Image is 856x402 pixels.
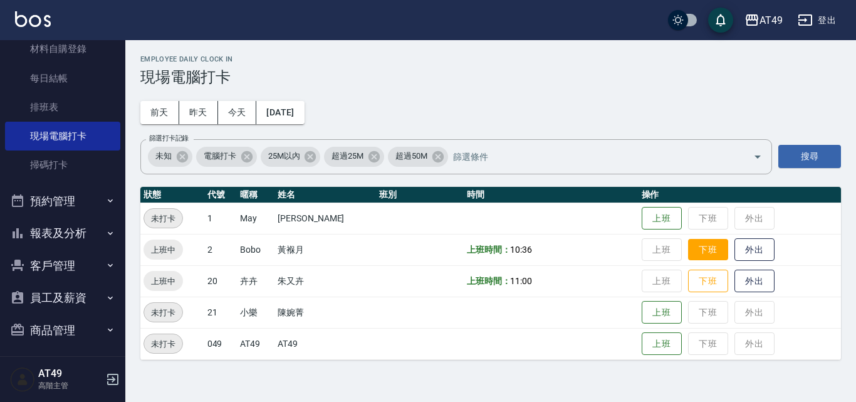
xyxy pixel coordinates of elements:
span: 未打卡 [144,337,182,351]
td: 20 [204,265,237,297]
a: 每日結帳 [5,64,120,93]
b: 上班時間： [467,245,511,255]
td: [PERSON_NAME] [274,203,376,234]
img: Logo [15,11,51,27]
button: 員工及薪資 [5,282,120,314]
button: 行銷工具 [5,346,120,379]
h3: 現場電腦打卡 [140,68,841,86]
td: Bobo [237,234,274,265]
button: 前天 [140,101,179,124]
button: 上班 [642,301,682,324]
a: 排班表 [5,93,120,122]
th: 操作 [639,187,841,203]
span: 未知 [148,150,179,162]
h2: Employee Daily Clock In [140,55,841,63]
button: 昨天 [179,101,218,124]
div: 電腦打卡 [196,147,257,167]
button: save [708,8,733,33]
div: 超過25M [324,147,384,167]
span: 25M以內 [261,150,308,162]
span: 電腦打卡 [196,150,244,162]
td: 陳婉菁 [274,297,376,328]
td: 049 [204,328,237,359]
span: 未打卡 [144,212,182,225]
button: 商品管理 [5,314,120,347]
span: 上班中 [144,275,183,288]
button: 登出 [793,9,841,32]
img: Person [10,367,35,392]
span: 上班中 [144,243,183,257]
td: 1 [204,203,237,234]
button: Open [748,147,768,167]
button: 預約管理 [5,185,120,218]
th: 代號 [204,187,237,203]
td: 卉卉 [237,265,274,297]
th: 時間 [464,187,639,203]
div: 25M以內 [261,147,321,167]
td: 黃褓月 [274,234,376,265]
a: 材料自購登錄 [5,34,120,63]
th: 暱稱 [237,187,274,203]
button: 上班 [642,332,682,356]
button: 上班 [642,207,682,230]
button: [DATE] [256,101,304,124]
button: 下班 [688,270,728,293]
div: AT49 [759,13,783,28]
th: 狀態 [140,187,204,203]
b: 上班時間： [467,276,511,286]
input: 篩選條件 [450,145,731,167]
span: 超過25M [324,150,371,162]
td: AT49 [237,328,274,359]
td: 21 [204,297,237,328]
button: 下班 [688,239,728,261]
td: May [237,203,274,234]
button: 外出 [734,270,775,293]
a: 掃碼打卡 [5,151,120,179]
button: 今天 [218,101,257,124]
td: AT49 [274,328,376,359]
td: 小樂 [237,297,274,328]
div: 未知 [148,147,192,167]
th: 班別 [376,187,463,203]
h5: AT49 [38,368,102,380]
button: 客戶管理 [5,250,120,282]
p: 高階主管 [38,380,102,391]
button: 搜尋 [778,145,841,168]
a: 現場電腦打卡 [5,122,120,151]
span: 11:00 [510,276,532,286]
span: 10:36 [510,245,532,255]
td: 朱又卉 [274,265,376,297]
button: AT49 [739,8,788,33]
span: 未打卡 [144,306,182,319]
button: 報表及分析 [5,217,120,250]
button: 外出 [734,238,775,262]
div: 超過50M [388,147,448,167]
span: 超過50M [388,150,435,162]
th: 姓名 [274,187,376,203]
td: 2 [204,234,237,265]
label: 篩選打卡記錄 [149,134,189,143]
